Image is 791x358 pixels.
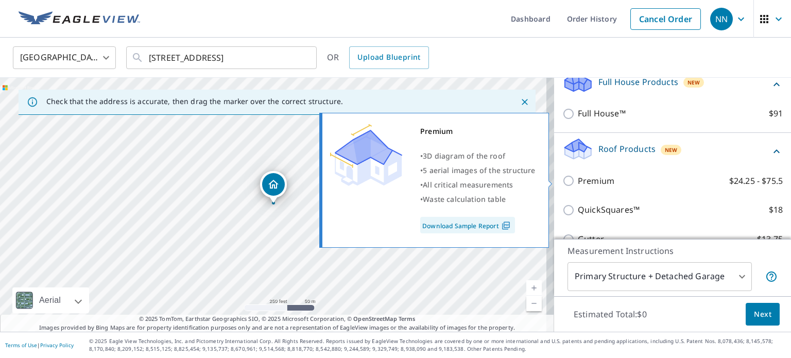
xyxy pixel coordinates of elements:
a: Current Level 17, Zoom Out [526,296,542,311]
a: Terms of Use [5,342,37,349]
span: Next [754,308,771,321]
span: New [687,78,700,87]
div: • [420,163,536,178]
p: Full House Products [598,76,678,88]
span: Upload Blueprint [357,51,420,64]
p: $18 [769,203,783,216]
p: Gutter [578,233,604,246]
p: Check that the address is accurate, then drag the marker over the correct structure. [46,97,343,106]
div: Dropped pin, building 1, Residential property, 604 E South St Marthasville, MO 63357 [260,171,287,203]
img: Premium [330,124,402,186]
span: Waste calculation table [423,194,506,204]
div: Full House ProductsNew [562,70,783,99]
span: New [665,146,678,154]
span: 5 aerial images of the structure [423,165,535,175]
div: Roof ProductsNew [562,137,783,166]
a: Download Sample Report [420,217,515,233]
a: Cancel Order [630,8,701,30]
p: Measurement Instructions [568,245,778,257]
p: $13.75 [757,233,783,246]
div: Premium [420,124,536,139]
a: Upload Blueprint [349,46,428,69]
div: Aerial [36,287,64,313]
p: Roof Products [598,143,656,155]
p: © 2025 Eagle View Technologies, Inc. and Pictometry International Corp. All Rights Reserved. Repo... [89,337,786,353]
div: • [420,178,536,192]
div: • [420,192,536,207]
div: Primary Structure + Detached Garage [568,262,752,291]
input: Search by address or latitude-longitude [149,43,296,72]
button: Next [746,303,780,326]
img: EV Logo [19,11,140,27]
p: Premium [578,175,614,187]
span: Your report will include the primary structure and a detached garage if one exists. [765,270,778,283]
div: [GEOGRAPHIC_DATA] [13,43,116,72]
button: Close [518,95,531,109]
a: Current Level 17, Zoom In [526,280,542,296]
div: Aerial [12,287,89,313]
a: Terms [399,315,416,322]
a: OpenStreetMap [353,315,397,322]
p: QuickSquares™ [578,203,640,216]
span: 3D diagram of the roof [423,151,505,161]
img: Pdf Icon [499,221,513,230]
span: © 2025 TomTom, Earthstar Geographics SIO, © 2025 Microsoft Corporation, © [139,315,416,323]
span: All critical measurements [423,180,513,190]
div: NN [710,8,733,30]
p: $91 [769,107,783,120]
p: $24.25 - $75.5 [729,175,783,187]
p: Estimated Total: $0 [565,303,655,326]
p: | [5,342,74,348]
a: Privacy Policy [40,342,74,349]
div: OR [327,46,429,69]
p: Full House™ [578,107,626,120]
div: • [420,149,536,163]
